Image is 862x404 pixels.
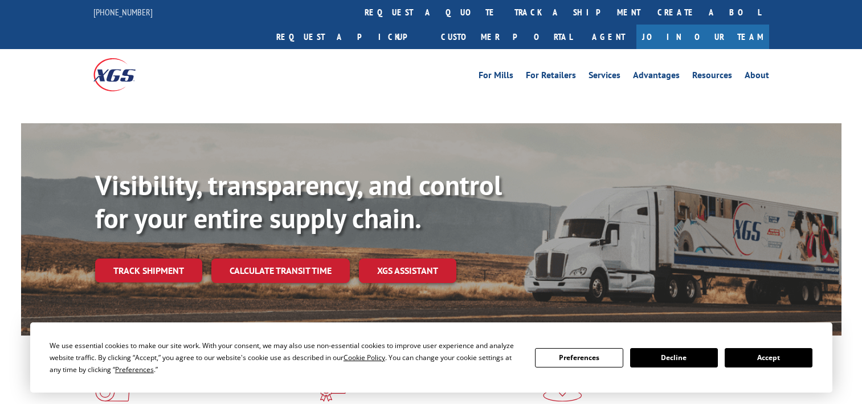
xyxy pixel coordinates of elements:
[268,25,432,49] a: Request a pickup
[95,258,202,282] a: Track shipment
[95,167,502,236] b: Visibility, transparency, and control for your entire supply chain.
[479,71,513,83] a: For Mills
[359,258,456,283] a: XGS ASSISTANT
[725,348,812,367] button: Accept
[581,25,636,49] a: Agent
[344,353,385,362] span: Cookie Policy
[93,6,153,18] a: [PHONE_NUMBER]
[535,348,623,367] button: Preferences
[432,25,581,49] a: Customer Portal
[115,365,154,374] span: Preferences
[30,322,832,393] div: Cookie Consent Prompt
[211,258,350,283] a: Calculate transit time
[633,71,680,83] a: Advantages
[526,71,576,83] a: For Retailers
[50,340,521,375] div: We use essential cookies to make our site work. With your consent, we may also use non-essential ...
[636,25,769,49] a: Join Our Team
[745,71,769,83] a: About
[589,71,620,83] a: Services
[692,71,732,83] a: Resources
[630,348,718,367] button: Decline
